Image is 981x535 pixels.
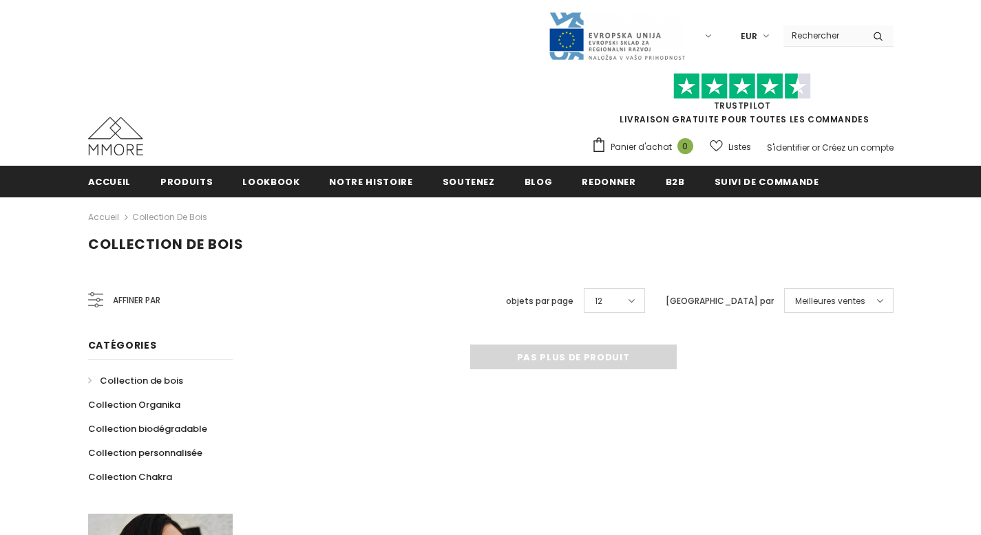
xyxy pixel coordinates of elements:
[666,294,774,308] label: [GEOGRAPHIC_DATA] par
[548,30,686,41] a: Javni Razpis
[100,374,183,387] span: Collection de bois
[812,142,820,153] span: or
[591,137,700,157] a: Panier d'achat 0
[88,117,143,155] img: Cas MMORE
[595,294,602,308] span: 12
[525,166,553,197] a: Blog
[88,446,202,459] span: Collection personnalisée
[715,175,819,188] span: Suivi de commande
[767,142,810,153] a: S'identifier
[591,79,894,125] span: LIVRAISON GRATUITE POUR TOUTES LES COMMANDES
[88,465,172,489] a: Collection Chakra
[160,175,213,188] span: Produits
[88,338,157,352] span: Catégories
[783,25,863,45] input: Search Site
[741,30,757,43] span: EUR
[88,417,207,441] a: Collection biodégradable
[88,470,172,483] span: Collection Chakra
[728,140,751,154] span: Listes
[329,166,412,197] a: Notre histoire
[88,209,119,226] a: Accueil
[88,175,131,188] span: Accueil
[160,166,213,197] a: Produits
[714,100,771,111] a: TrustPilot
[88,393,180,417] a: Collection Organika
[822,142,894,153] a: Créez un compte
[113,293,160,308] span: Affiner par
[329,175,412,188] span: Notre histoire
[611,140,672,154] span: Panier d'achat
[132,211,207,223] a: Collection de bois
[677,138,693,154] span: 0
[795,294,865,308] span: Meilleures ventes
[582,166,635,197] a: Redonner
[242,175,299,188] span: Lookbook
[88,398,180,411] span: Collection Organika
[715,166,819,197] a: Suivi de commande
[673,73,811,100] img: Faites confiance aux étoiles pilotes
[443,166,495,197] a: soutenez
[506,294,573,308] label: objets par page
[548,11,686,61] img: Javni Razpis
[88,369,183,393] a: Collection de bois
[88,166,131,197] a: Accueil
[443,175,495,188] span: soutenez
[666,175,685,188] span: B2B
[88,422,207,435] span: Collection biodégradable
[242,166,299,197] a: Lookbook
[88,441,202,465] a: Collection personnalisée
[582,175,635,188] span: Redonner
[666,166,685,197] a: B2B
[88,234,244,254] span: Collection de bois
[710,135,751,159] a: Listes
[525,175,553,188] span: Blog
